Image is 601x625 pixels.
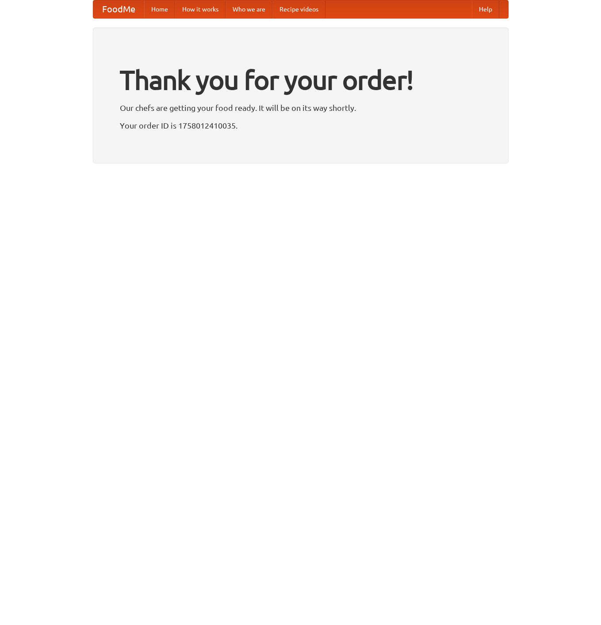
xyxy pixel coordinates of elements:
a: Who we are [226,0,272,18]
a: FoodMe [93,0,144,18]
p: Our chefs are getting your food ready. It will be on its way shortly. [120,101,482,114]
a: How it works [175,0,226,18]
p: Your order ID is 1758012410035. [120,119,482,132]
a: Home [144,0,175,18]
a: Help [472,0,499,18]
h1: Thank you for your order! [120,59,482,101]
a: Recipe videos [272,0,325,18]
